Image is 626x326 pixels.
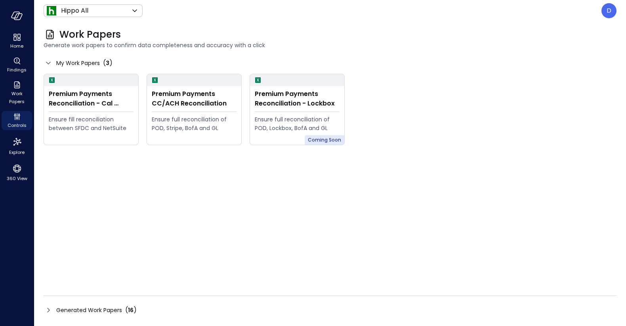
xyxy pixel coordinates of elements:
img: Icon [47,6,56,15]
div: 360 View [2,162,32,183]
span: My Work Papers [56,59,100,67]
span: Home [10,42,23,50]
div: Work Papers [2,79,32,106]
span: 16 [128,306,134,314]
span: Controls [8,121,27,129]
div: Home [2,32,32,51]
div: Controls [2,111,32,130]
div: Ensure full reconciliation of POD, Stripe, BofA and GL [152,115,237,132]
div: Ensure full reconciliation of POD, Lockbox, BofA and GL [255,115,340,132]
span: Explore [9,148,25,156]
span: 360 View [7,175,27,182]
div: Ensure fill reconciliation between SFDC and NetSuite [49,115,134,132]
span: Findings [7,66,27,74]
span: Work Papers [59,28,121,41]
div: Explore [2,135,32,157]
span: Generated Work Papers [56,306,122,314]
div: Findings [2,56,32,75]
div: Premium Payments CC/ACH Reconciliation [152,89,237,108]
div: Premium Payments Reconciliation - Cal Atlantic [49,89,134,108]
p: Hippo All [61,6,88,15]
div: Premium Payments Reconciliation - Lockbox [255,89,340,108]
div: Dfreeman [601,3,616,18]
span: Coming Soon [308,136,341,144]
p: D [607,6,611,15]
span: Work Papers [5,90,29,105]
div: ( ) [125,305,137,315]
span: 3 [106,59,109,67]
div: ( ) [103,58,113,68]
span: Generate work papers to confirm data completeness and accuracy with a click [44,41,616,50]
